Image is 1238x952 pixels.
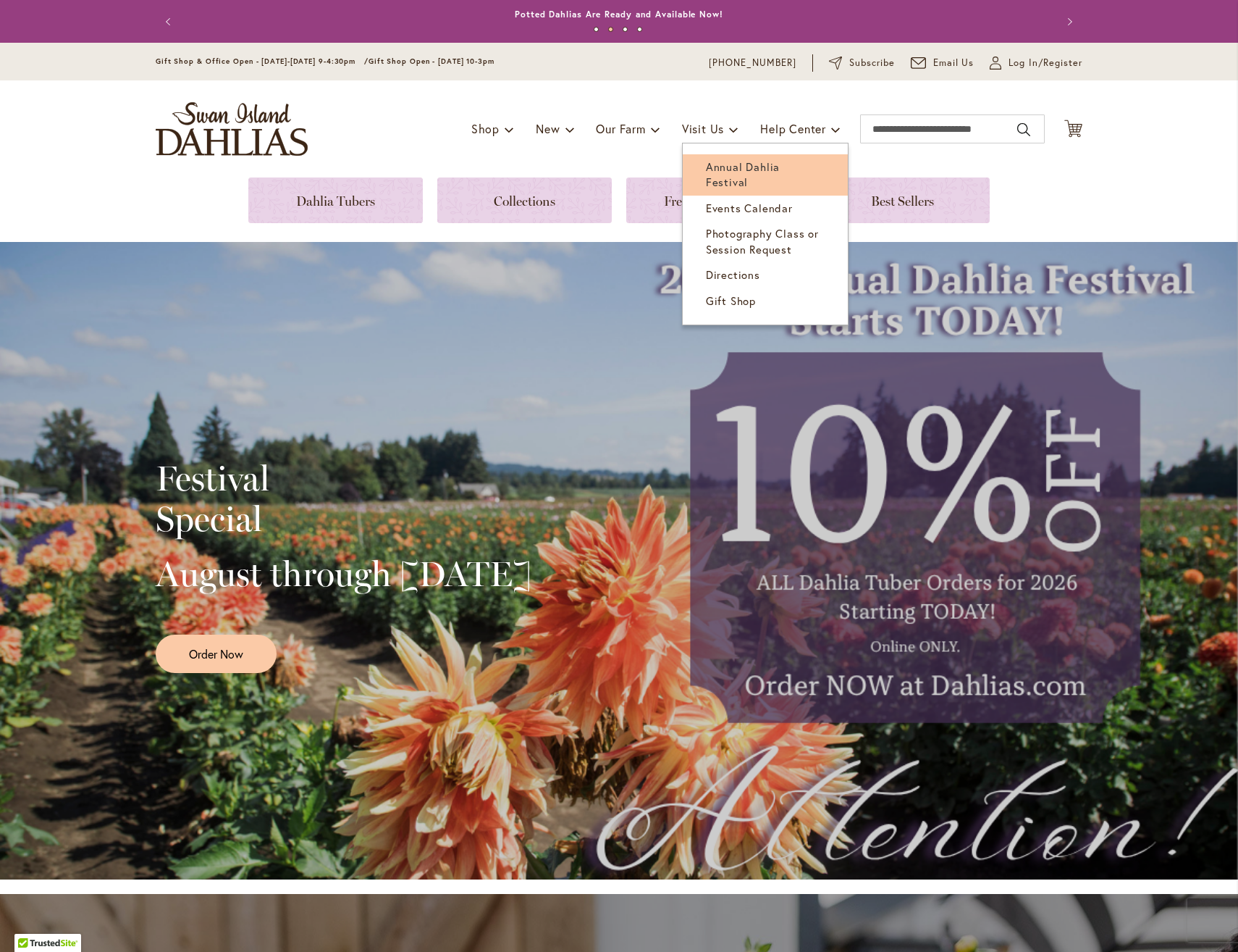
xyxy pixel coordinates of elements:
a: store logo [156,102,308,156]
span: Directions [706,267,760,282]
span: Visit Us [682,121,724,136]
button: 4 of 4 [637,27,642,32]
button: 3 of 4 [623,27,628,32]
button: Next [1053,7,1082,36]
a: Log In/Register [990,56,1082,70]
span: Gift Shop Open - [DATE] 10-3pm [369,57,494,66]
span: Order Now [189,646,243,662]
span: Log In/Register [1008,56,1082,70]
span: Events Calendar [706,201,793,215]
span: Photography Class or Session Request [706,226,819,256]
span: Annual Dahlia Festival [706,159,780,189]
button: Previous [156,7,185,36]
span: Subscribe [849,56,895,70]
a: Potted Dahlias Are Ready and Available Now! [515,9,723,20]
h2: Festival Special [156,458,531,539]
h2: August through [DATE] [156,554,531,594]
span: Email Us [933,56,974,70]
span: Gift Shop [706,293,756,308]
span: Help Center [760,121,826,136]
button: 1 of 4 [594,27,599,32]
button: 2 of 4 [608,27,613,32]
span: New [536,121,560,136]
a: Order Now [156,635,277,673]
span: Shop [471,121,500,136]
a: Email Us [911,56,974,70]
span: Gift Shop & Office Open - [DATE]-[DATE] 9-4:30pm / [156,57,369,66]
span: Our Farm [596,121,645,136]
a: Subscribe [829,56,895,70]
a: [PHONE_NUMBER] [709,56,796,70]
